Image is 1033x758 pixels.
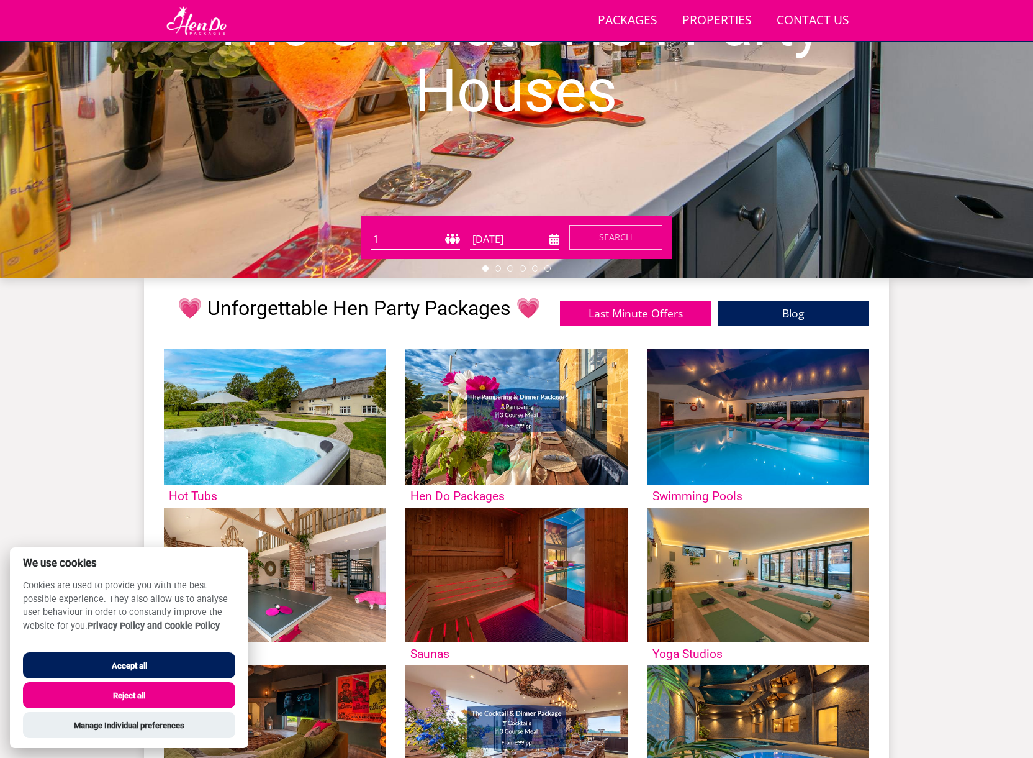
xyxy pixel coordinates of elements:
[23,652,235,678] button: Accept all
[23,682,235,708] button: Reject all
[470,229,559,250] input: Arrival Date
[169,647,381,660] h3: Games Room
[164,508,386,666] a: 'Games Room' - Large Group Accommodation Holiday Ideas Games Room
[164,349,386,508] a: 'Hot Tubs' - Large Group Accommodation Holiday Ideas Hot Tubs
[10,557,248,569] h2: We use cookies
[10,579,248,642] p: Cookies are used to provide you with the best possible experience. They also allow us to analyse ...
[569,225,662,250] button: Search
[164,5,229,36] img: Hen Do Packages
[652,490,864,503] h3: Swimming Pools
[405,349,627,508] a: 'Hen Do Packages' - Large Group Accommodation Holiday Ideas Hen Do Packages
[178,298,541,319] h1: 💗 Unforgettable Hen Party Packages 💗
[647,349,869,508] a: 'Swimming Pools' - Large Group Accommodation Holiday Ideas Swimming Pools
[772,7,854,35] a: Contact Us
[599,231,633,243] span: Search
[647,349,869,485] img: 'Swimming Pools' - Large Group Accommodation Holiday Ideas
[410,647,622,660] h3: Saunas
[560,301,711,326] a: Last Minute Offers
[647,508,869,643] img: 'Yoga Studios' - Large Group Accommodation Holiday Ideas
[169,490,381,503] h3: Hot Tubs
[410,490,622,503] h3: Hen Do Packages
[164,508,386,643] img: 'Games Room' - Large Group Accommodation Holiday Ideas
[405,508,627,643] img: 'Saunas' - Large Group Accommodation Holiday Ideas
[405,349,627,485] img: 'Hen Do Packages' - Large Group Accommodation Holiday Ideas
[718,301,869,326] a: Blog
[405,508,627,666] a: 'Saunas' - Large Group Accommodation Holiday Ideas Saunas
[23,712,235,738] button: Manage Individual preferences
[88,621,220,631] a: Privacy Policy and Cookie Policy
[652,647,864,660] h3: Yoga Studios
[677,7,757,35] a: Properties
[593,7,662,35] a: Packages
[164,349,386,485] img: 'Hot Tubs' - Large Group Accommodation Holiday Ideas
[647,508,869,666] a: 'Yoga Studios' - Large Group Accommodation Holiday Ideas Yoga Studios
